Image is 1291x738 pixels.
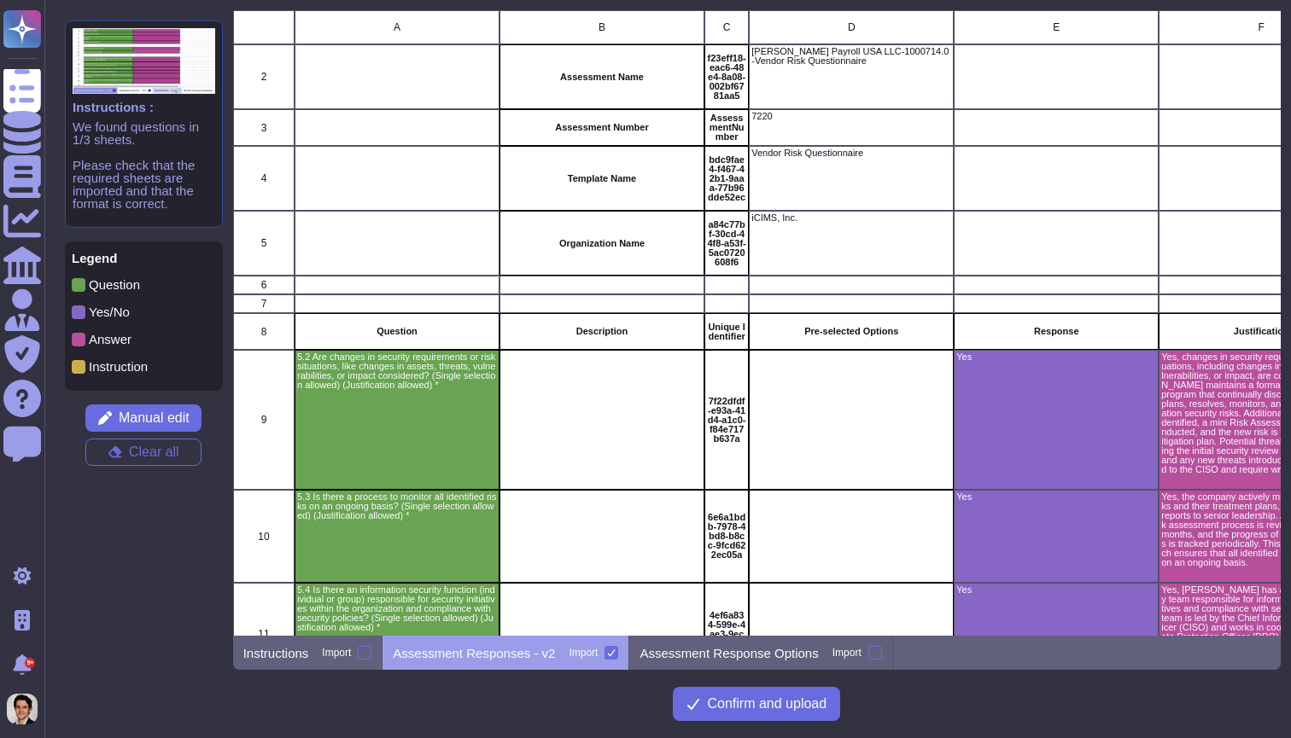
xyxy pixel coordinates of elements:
[89,305,130,318] p: Yes/No
[297,352,497,390] p: 5.2 Are changes in security requirements or risk situations, like changes in assets, threats, vul...
[89,278,140,291] p: Question
[89,360,148,373] p: Instruction
[233,146,295,211] div: 4
[1053,22,1060,32] span: E
[297,492,497,520] p: 5.3 Is there a process to monitor all identified risks on an ongoing basis? (Single selection all...
[233,583,295,685] div: 11
[233,10,1281,636] div: grid
[707,113,746,142] p: AssessmentNumber
[297,327,497,336] p: Question
[233,276,295,294] div: 6
[85,439,202,466] button: Clear all
[502,123,702,132] p: Assessment Number
[956,352,1156,362] p: Yes
[297,585,497,632] p: 5.4 Is there an information security function (individual or group) responsible for security init...
[502,73,702,82] p: Assessment Name
[707,323,746,341] p: Unique Identifier
[233,109,295,146] div: 3
[233,350,295,490] div: 9
[85,404,202,432] button: Manual edit
[233,294,295,313] div: 7
[832,648,862,658] div: Import
[707,697,827,711] span: Confirm and upload
[233,211,295,276] div: 5
[89,333,131,346] p: Answer
[3,690,50,728] button: user
[673,687,840,721] button: Confirm and upload
[243,647,309,660] p: Instructions
[233,313,295,350] div: 8
[751,213,951,223] p: iCIMS, Inc.
[751,148,951,158] p: Vendor Risk Questionnaire
[73,28,215,94] img: instruction
[707,220,746,267] p: a84c77bf-30cd-44f8-a53f-5ac0720608f6
[751,47,951,66] p: [PERSON_NAME] Payroll USA LLC-1000714.0-Vendor Risk Questionnaire
[233,44,295,109] div: 2
[956,327,1156,336] p: Response
[569,648,598,658] div: Import
[322,648,351,658] div: Import
[599,22,605,32] span: B
[722,22,730,32] span: C
[707,54,746,101] p: f23eff18-eac6-48e4-8a08-002bf6781aa5
[394,22,400,32] span: A
[640,647,818,660] p: Assessment Response Options
[1258,22,1264,32] span: F
[73,101,215,113] p: Instructions :
[393,647,555,660] p: Assessment Responses - v2
[25,658,35,668] div: 9+
[72,252,216,264] p: Legend
[707,513,746,560] p: 6e6a1bdb-7978-4bd8-b8cc-9fcd622ec05a
[502,174,702,183] p: Template Name
[707,611,746,658] p: 4ef6a834-599e-4ae3-9ec3-6cec7bf5f9d1
[502,327,702,336] p: Description
[751,327,951,336] p: Pre-selected Options
[707,397,746,444] p: 7f22dfdf-e93a-41d4-a1c0-f84e717b637a
[119,411,190,425] span: Manual edit
[73,120,215,210] p: We found questions in 1/3 sheets. Please check that the required sheets are imported and that the...
[129,445,179,459] span: Clear all
[956,492,1156,502] p: Yes
[502,239,702,248] p: Organization Name
[848,22,856,32] span: D
[233,490,295,583] div: 10
[7,694,38,724] img: user
[751,112,951,121] p: 7220
[707,155,746,202] p: bdc9fae4-f467-42b1-9aaa-77b96dde52ec
[956,585,1156,595] p: Yes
